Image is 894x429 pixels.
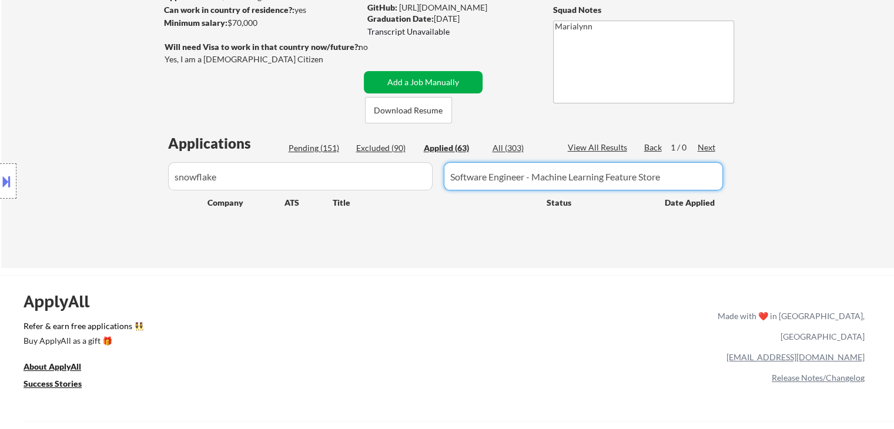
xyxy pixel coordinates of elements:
[207,197,284,209] div: Company
[444,162,723,190] input: Search by title (case sensitive)
[289,142,347,154] div: Pending (151)
[168,162,433,190] input: Search by company (case sensitive)
[772,373,865,383] a: Release Notes/Changelog
[165,42,360,52] strong: Will need Visa to work in that country now/future?:
[365,97,452,123] button: Download Resume
[359,41,392,53] div: no
[284,197,333,209] div: ATS
[164,18,227,28] strong: Minimum salary:
[168,136,284,150] div: Applications
[367,13,534,25] div: [DATE]
[367,14,434,24] strong: Graduation Date:
[671,142,698,153] div: 1 / 0
[24,377,98,392] a: Success Stories
[665,197,716,209] div: Date Applied
[356,142,415,154] div: Excluded (90)
[24,361,81,371] u: About ApplyAll
[24,334,141,349] a: Buy ApplyAll as a gift 🎁
[367,2,397,12] strong: GitHub:
[165,53,363,65] div: Yes, I am a [DEMOGRAPHIC_DATA] Citizen
[644,142,663,153] div: Back
[333,197,535,209] div: Title
[164,4,356,16] div: yes
[568,142,631,153] div: View All Results
[24,291,103,311] div: ApplyAll
[164,5,294,15] strong: Can work in country of residence?:
[24,337,141,345] div: Buy ApplyAll as a gift 🎁
[364,71,483,93] button: Add a Job Manually
[493,142,551,154] div: All (303)
[399,2,487,12] a: [URL][DOMAIN_NAME]
[24,322,472,334] a: Refer & earn free applications 👯‍♀️
[424,142,483,154] div: Applied (63)
[553,4,734,16] div: Squad Notes
[547,192,648,213] div: Status
[713,306,865,347] div: Made with ❤️ in [GEOGRAPHIC_DATA], [GEOGRAPHIC_DATA]
[24,378,82,388] u: Success Stories
[698,142,716,153] div: Next
[164,17,360,29] div: $70,000
[24,360,98,375] a: About ApplyAll
[726,352,865,362] a: [EMAIL_ADDRESS][DOMAIN_NAME]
